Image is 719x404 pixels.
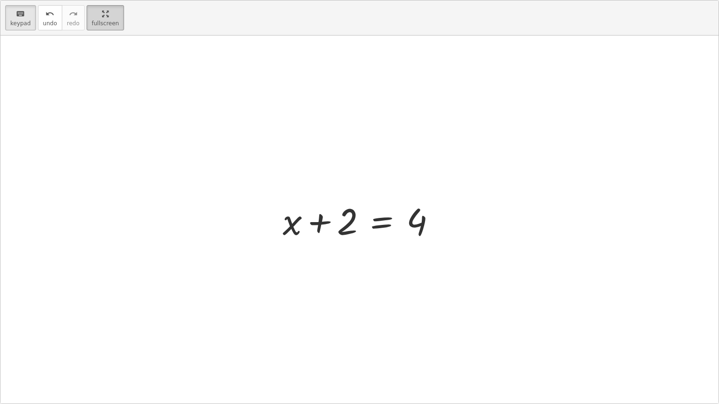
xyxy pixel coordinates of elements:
[45,8,54,20] i: undo
[69,8,78,20] i: redo
[5,5,36,30] button: keyboardkeypad
[87,5,124,30] button: fullscreen
[38,5,62,30] button: undoundo
[10,20,31,27] span: keypad
[92,20,119,27] span: fullscreen
[16,8,25,20] i: keyboard
[43,20,57,27] span: undo
[62,5,85,30] button: redoredo
[67,20,80,27] span: redo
